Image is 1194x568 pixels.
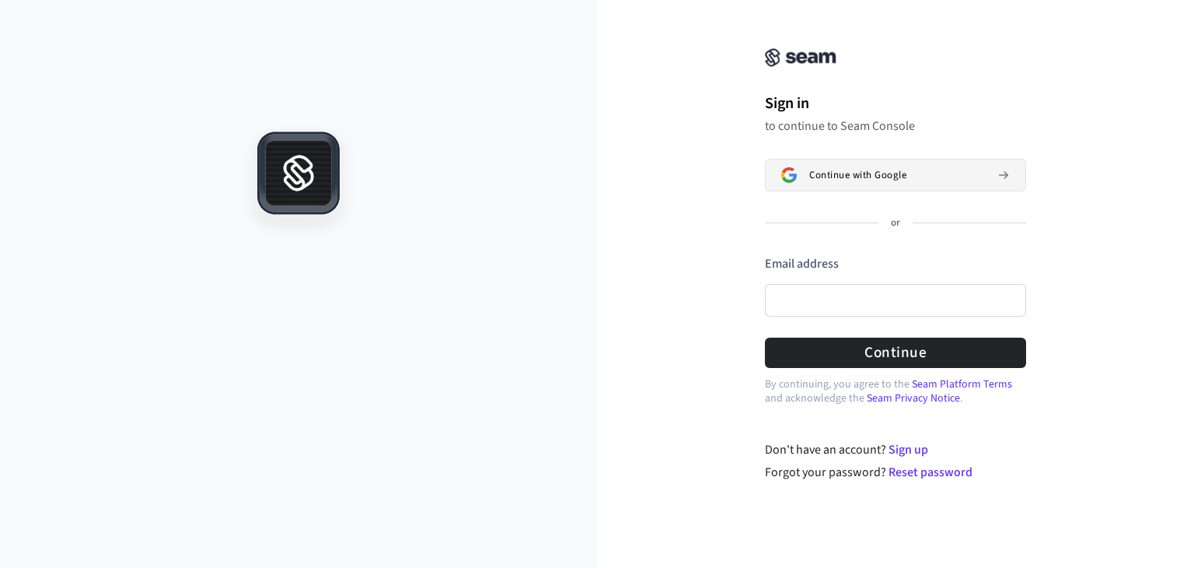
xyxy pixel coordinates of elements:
div: Forgot your password? [765,463,1027,482]
img: Seam Console [765,48,836,67]
h1: Sign in [765,92,1026,115]
a: Reset password [889,464,972,481]
p: to continue to Seam Console [765,118,1026,134]
a: Seam Privacy Notice [867,391,960,406]
label: Email address [765,255,839,272]
a: Seam Platform Terms [912,377,1012,392]
img: Sign in with Google [781,167,797,183]
button: Continue [765,338,1026,368]
p: By continuing, you agree to the and acknowledge the . [765,377,1026,405]
p: or [891,216,900,230]
span: Continue with Google [809,169,906,181]
div: Don't have an account? [765,440,1027,459]
button: Sign in with GoogleContinue with Google [765,159,1026,191]
a: Sign up [889,441,928,458]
